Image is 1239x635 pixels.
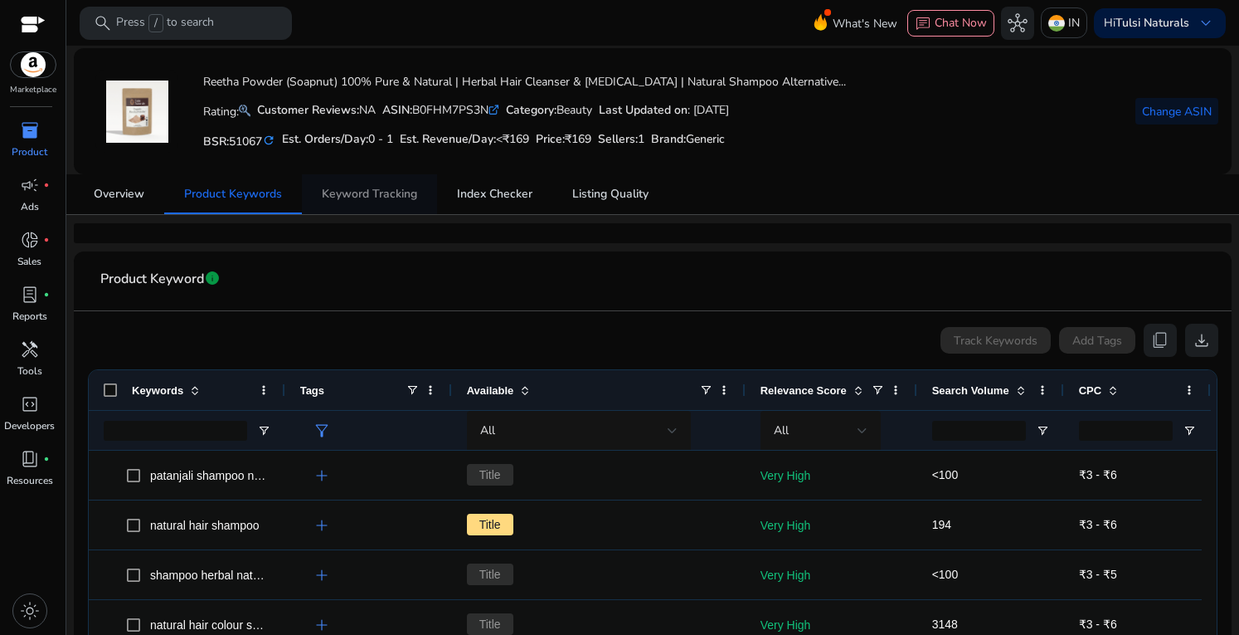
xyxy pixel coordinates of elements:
[1185,324,1218,357] button: download
[7,473,53,488] p: Resources
[43,182,50,188] span: fiber_manual_record
[1192,330,1212,350] span: download
[12,144,47,159] p: Product
[932,384,1009,397] span: Search Volume
[4,418,55,433] p: Developers
[12,309,47,324] p: Reports
[368,131,393,147] span: 0 - 1
[257,424,270,437] button: Open Filter Menu
[132,384,183,397] span: Keywords
[480,423,495,438] span: All
[467,384,514,397] span: Available
[1135,98,1218,125] button: Change ASIN
[257,102,359,118] b: Customer Reviews:
[312,515,332,535] span: add
[150,569,325,582] span: shampoo herbal natural black hair
[382,101,499,119] div: B0FHM7PS3N
[686,131,725,147] span: Generic
[20,339,40,359] span: handyman
[760,459,902,493] p: Very High
[932,468,959,481] span: <100
[203,131,275,149] h5: BSR:
[20,285,40,305] span: lab_profile
[184,188,282,200] span: Product Keywords
[300,384,324,397] span: Tags
[43,237,50,243] span: fiber_manual_record
[1142,103,1212,120] span: Change ASIN
[506,101,592,119] div: Beauty
[833,9,897,38] span: What's New
[21,199,39,214] p: Ads
[1115,15,1189,31] b: Tulsi Naturals
[11,52,56,77] img: amazon.svg
[1104,17,1189,29] p: Hi
[116,14,214,32] p: Press to search
[598,133,644,147] h5: Sellers:
[457,188,532,200] span: Index Checker
[150,469,352,482] span: patanjali shampoo natural hair cleanser
[565,131,591,147] span: ₹169
[150,519,260,532] span: natural hair shampoo
[10,84,56,96] p: Marketplace
[150,618,294,632] span: natural hair colour shampoo
[506,102,556,118] b: Category:
[1008,13,1028,33] span: hub
[599,101,729,119] div: : [DATE]
[204,270,221,286] span: info
[312,615,332,635] span: add
[43,456,50,462] span: fiber_manual_record
[100,265,204,294] span: Product Keyword
[467,613,513,635] span: Title
[1079,384,1101,397] span: CPC
[93,13,113,33] span: search
[1196,13,1216,33] span: keyboard_arrow_down
[496,131,529,147] span: <₹169
[1183,424,1196,437] button: Open Filter Menu
[17,364,42,379] p: Tools
[382,102,412,118] b: ASIN:
[467,464,513,486] span: Title
[20,394,40,414] span: code_blocks
[760,509,902,543] p: Very High
[203,100,250,120] p: Rating:
[262,133,275,149] mat-icon: refresh
[104,421,247,441] input: Keywords Filter Input
[467,564,513,585] span: Title
[651,131,683,147] span: Brand
[932,518,951,531] span: 194
[907,10,994,37] button: chatChat Now
[20,601,40,621] span: light_mode
[1079,618,1117,631] span: ₹3 - ₹6
[651,133,725,147] h5: :
[400,133,529,147] h5: Est. Revenue/Day:
[1036,424,1049,437] button: Open Filter Menu
[148,14,163,32] span: /
[20,230,40,250] span: donut_small
[1001,7,1034,40] button: hub
[322,188,417,200] span: Keyword Tracking
[43,291,50,298] span: fiber_manual_record
[932,421,1026,441] input: Search Volume Filter Input
[536,133,591,147] h5: Price:
[229,134,262,149] span: 51067
[94,188,144,200] span: Overview
[638,131,644,147] span: 1
[1079,568,1117,581] span: ₹3 - ₹5
[467,514,513,535] span: Title
[282,133,393,147] h5: Est. Orders/Day:
[20,449,40,469] span: book_4
[1079,421,1173,441] input: CPC Filter Input
[599,102,688,118] b: Last Updated on
[17,254,41,269] p: Sales
[20,120,40,140] span: inventory_2
[1068,8,1080,37] p: IN
[257,101,376,119] div: NA
[312,565,332,585] span: add
[932,618,958,631] span: 3148
[20,175,40,195] span: campaign
[915,16,931,32] span: chat
[760,559,902,593] p: Very High
[203,76,846,90] h4: Reetha Powder (Soapnut) 100% Pure & Natural | Herbal Hair Cleanser & [MEDICAL_DATA] | Natural Sha...
[1079,468,1117,481] span: ₹3 - ₹6
[312,421,332,441] span: filter_alt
